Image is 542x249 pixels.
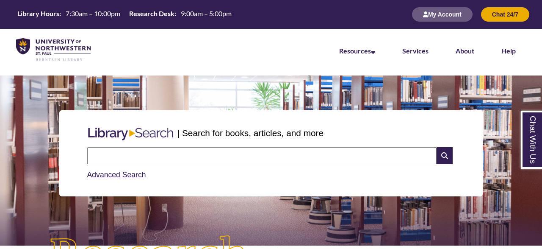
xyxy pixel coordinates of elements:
[402,47,429,55] a: Services
[16,38,91,62] img: UNWSP Library Logo
[14,9,235,20] a: Hours Today
[501,47,516,55] a: Help
[412,7,473,22] button: My Account
[481,11,529,18] a: Chat 24/7
[14,9,235,20] table: Hours Today
[456,47,474,55] a: About
[412,11,473,18] a: My Account
[66,9,120,17] span: 7:30am – 10:00pm
[87,171,146,179] a: Advanced Search
[84,124,177,144] img: Libary Search
[181,9,232,17] span: 9:00am – 5:00pm
[177,126,324,140] p: | Search for books, articles, and more
[126,9,177,18] th: Research Desk:
[437,147,453,164] i: Search
[481,7,529,22] button: Chat 24/7
[14,9,62,18] th: Library Hours:
[339,47,375,55] a: Resources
